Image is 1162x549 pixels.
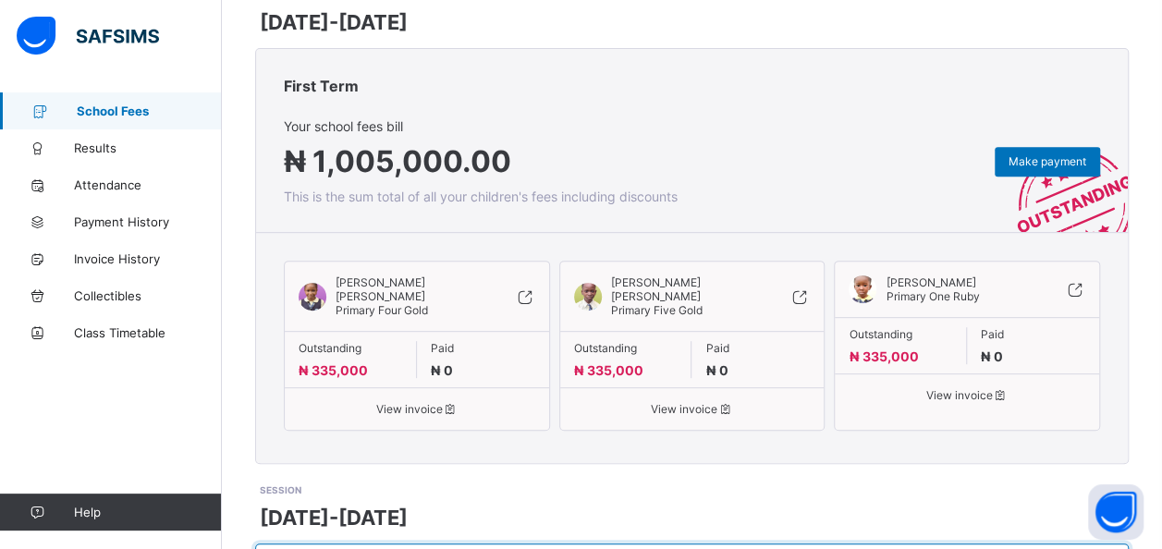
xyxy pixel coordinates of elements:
[611,303,703,317] span: Primary Five Gold
[17,17,159,55] img: safsims
[886,275,979,289] span: [PERSON_NAME]
[981,348,1003,364] span: ₦ 0
[284,118,678,134] span: Your school fees bill
[431,341,535,355] span: Paid
[260,484,301,495] span: SESSION
[74,505,221,519] span: Help
[1088,484,1144,540] button: Open asap
[74,288,222,303] span: Collectibles
[284,143,511,179] span: ₦ 1,005,000.00
[849,327,952,341] span: Outstanding
[705,341,810,355] span: Paid
[336,275,488,303] span: [PERSON_NAME] [PERSON_NAME]
[336,303,428,317] span: Primary Four Gold
[574,402,811,416] span: View invoice
[886,289,979,303] span: Primary One Ruby
[284,189,678,204] span: This is the sum total of all your children's fees including discounts
[849,348,918,364] span: ₦ 335,000
[299,362,368,378] span: ₦ 335,000
[260,10,408,34] span: [DATE]-[DATE]
[74,214,222,229] span: Payment History
[705,362,728,378] span: ₦ 0
[994,127,1128,232] img: outstanding-stamp.3c148f88c3ebafa6da95868fa43343a1.svg
[849,388,1085,402] span: View invoice
[74,325,222,340] span: Class Timetable
[1009,154,1086,168] span: Make payment
[284,77,359,95] span: First Term
[574,341,678,355] span: Outstanding
[981,327,1085,341] span: Paid
[299,402,535,416] span: View invoice
[299,341,402,355] span: Outstanding
[77,104,222,118] span: School Fees
[574,362,643,378] span: ₦ 335,000
[74,251,222,266] span: Invoice History
[611,275,764,303] span: [PERSON_NAME] [PERSON_NAME]
[431,362,453,378] span: ₦ 0
[74,177,222,192] span: Attendance
[74,140,222,155] span: Results
[260,506,408,530] span: [DATE]-[DATE]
